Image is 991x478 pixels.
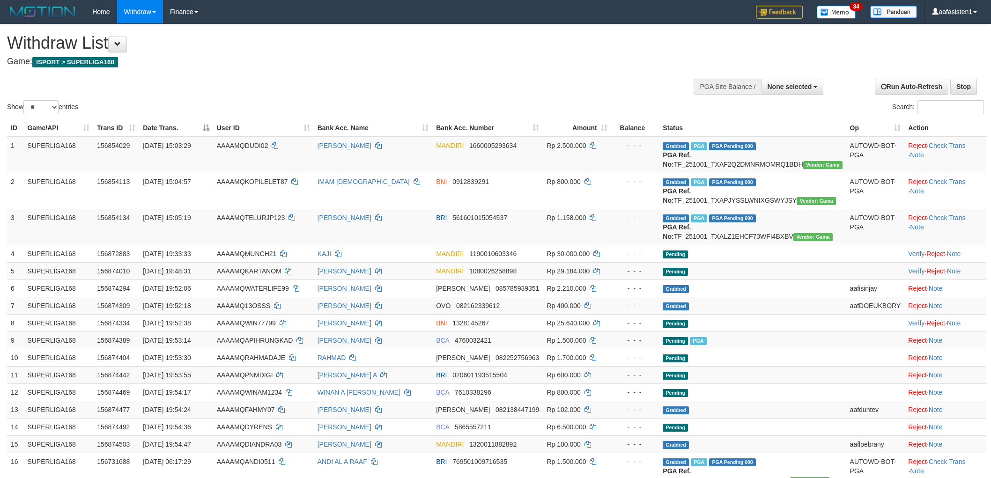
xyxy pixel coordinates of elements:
[217,406,275,413] span: AAAAMQFAHMY07
[663,372,688,380] span: Pending
[908,285,927,292] a: Reject
[908,354,927,361] a: Reject
[7,5,78,19] img: MOTION_logo.png
[455,389,491,396] span: Copy 7610338296 to clipboard
[663,187,691,204] b: PGA Ref. No:
[455,337,491,344] span: Copy 4760032421 to clipboard
[318,142,371,149] a: [PERSON_NAME]
[436,389,449,396] span: BCA
[663,142,689,150] span: Grabbed
[929,214,966,221] a: Check Trans
[663,214,689,222] span: Grabbed
[318,319,371,327] a: [PERSON_NAME]
[904,137,986,173] td: · ·
[547,458,586,465] span: Rp 1.500.000
[917,100,984,114] input: Search:
[659,119,846,137] th: Status
[7,331,23,349] td: 9
[217,142,268,149] span: AAAAMQDUDI02
[23,279,93,297] td: SUPERLIGA168
[709,214,756,222] span: PGA Pending
[436,441,464,448] span: MANDIRI
[143,423,191,431] span: [DATE] 19:54:36
[846,209,905,245] td: AUTOWD-BOT-PGA
[904,383,986,401] td: ·
[7,314,23,331] td: 8
[908,389,927,396] a: Reject
[663,337,688,345] span: Pending
[908,337,927,344] a: Reject
[217,441,281,448] span: AAAAMQDIANDRA03
[846,119,905,137] th: Op: activate to sort column ascending
[659,209,846,245] td: TF_251001_TXALZ1EHCF73WFI4BXBV
[318,250,332,257] a: KAJI
[318,267,371,275] a: [PERSON_NAME]
[904,366,986,383] td: ·
[318,285,371,292] a: [PERSON_NAME]
[904,401,986,418] td: ·
[904,314,986,331] td: · ·
[217,214,285,221] span: AAAAMQTELURJP123
[768,83,812,90] span: None selected
[436,178,447,185] span: BNI
[663,389,688,397] span: Pending
[615,353,656,362] div: - - -
[7,401,23,418] td: 13
[929,441,943,448] a: Note
[143,302,191,309] span: [DATE] 19:52:18
[7,383,23,401] td: 12
[908,441,927,448] a: Reject
[762,79,824,95] button: None selected
[547,285,586,292] span: Rp 2.210.000
[97,319,130,327] span: 156874334
[908,142,927,149] a: Reject
[23,100,59,114] select: Showentries
[615,213,656,222] div: - - -
[143,214,191,221] span: [DATE] 15:05:19
[469,441,517,448] span: Copy 1320011882892 to clipboard
[318,302,371,309] a: [PERSON_NAME]
[908,267,924,275] a: Verify
[547,267,590,275] span: Rp 29.184.000
[615,388,656,397] div: - - -
[143,319,191,327] span: [DATE] 19:52:38
[929,142,966,149] a: Check Trans
[926,250,945,257] a: Reject
[908,406,927,413] a: Reject
[93,119,139,137] th: Trans ID: activate to sort column ascending
[452,319,489,327] span: Copy 1328145267 to clipboard
[846,137,905,173] td: AUTOWD-BOT-PGA
[846,435,905,453] td: aafloebrany
[904,245,986,262] td: · ·
[217,285,289,292] span: AAAAMQWATERLIFE99
[908,423,927,431] a: Reject
[97,441,130,448] span: 156874503
[611,119,659,137] th: Balance
[691,458,707,466] span: Marked by aafromsomean
[908,458,927,465] a: Reject
[910,467,924,475] a: Note
[663,320,688,328] span: Pending
[7,262,23,279] td: 5
[615,141,656,150] div: - - -
[910,187,924,195] a: Note
[615,318,656,328] div: - - -
[436,337,449,344] span: BCA
[547,337,586,344] span: Rp 1.500.000
[23,262,93,279] td: SUPERLIGA168
[846,401,905,418] td: aafduntev
[904,173,986,209] td: · ·
[97,142,130,149] span: 156854029
[615,440,656,449] div: - - -
[904,297,986,314] td: ·
[452,371,507,379] span: Copy 020601193515504 to clipboard
[797,197,836,205] span: Vendor URL: https://trx31.1velocity.biz
[436,214,447,221] span: BRI
[23,297,93,314] td: SUPERLIGA168
[615,422,656,432] div: - - -
[904,435,986,453] td: ·
[908,250,924,257] a: Verify
[495,406,539,413] span: Copy 082138447199 to clipboard
[318,423,371,431] a: [PERSON_NAME]
[217,319,276,327] span: AAAAMQWIN77799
